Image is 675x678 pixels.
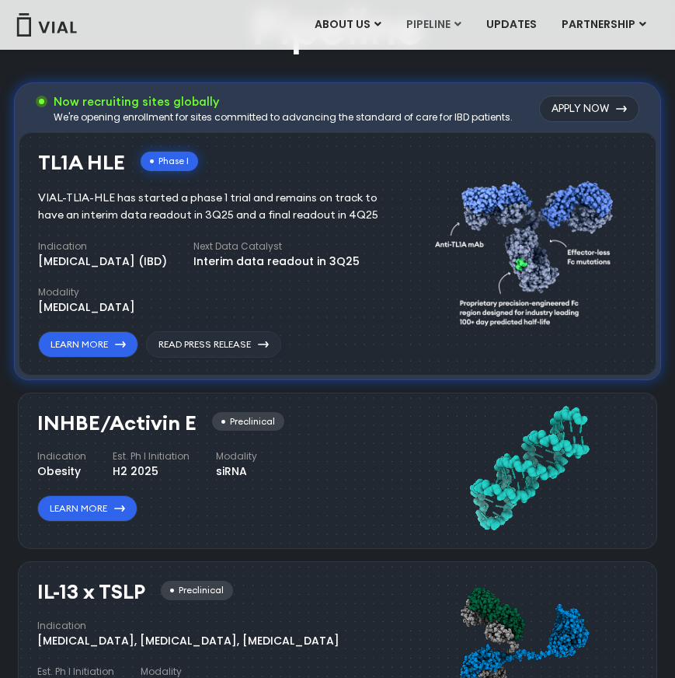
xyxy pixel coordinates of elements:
[37,581,145,603] h3: IL-13 x TSLP
[38,285,135,299] h4: Modality
[212,412,284,432] div: Preclinical
[141,152,198,171] div: Phase I
[113,463,190,480] div: H2 2025
[37,633,339,649] div: [MEDICAL_DATA], [MEDICAL_DATA], [MEDICAL_DATA]
[216,449,257,463] h4: Modality
[38,253,167,270] div: [MEDICAL_DATA] (IBD)
[539,96,639,122] a: Apply Now
[302,12,393,38] a: ABOUT USMenu Toggle
[37,412,197,435] h3: INHBE/Activin E
[54,110,513,124] div: We're opening enrollment for sites committed to advancing the standard of care for IBD patients.
[549,12,659,38] a: PARTNERSHIPMenu Toggle
[435,144,621,358] img: TL1A antibody diagram.
[394,12,473,38] a: PIPELINEMenu Toggle
[37,449,86,463] h4: Indication
[474,12,548,38] a: UPDATES
[16,13,78,37] img: Vial Logo
[37,463,86,480] div: Obesity
[37,495,137,522] a: Learn More
[193,253,360,270] div: Interim data readout in 3Q25
[38,239,167,253] h4: Indication
[37,619,339,633] h4: Indication
[113,449,190,463] h4: Est. Ph I Initiation
[38,299,135,316] div: [MEDICAL_DATA]
[54,93,513,110] h3: Now recruiting sites globally
[146,331,281,358] a: Read Press Release
[38,331,138,358] a: Learn More
[193,239,360,253] h4: Next Data Catalyst
[216,463,257,480] div: siRNA
[161,581,233,600] div: Preclinical
[38,190,401,224] div: VIAL-TL1A-HLE has started a phase 1 trial and remains on track to have an interim data readout in...
[38,152,125,174] h3: TL1A HLE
